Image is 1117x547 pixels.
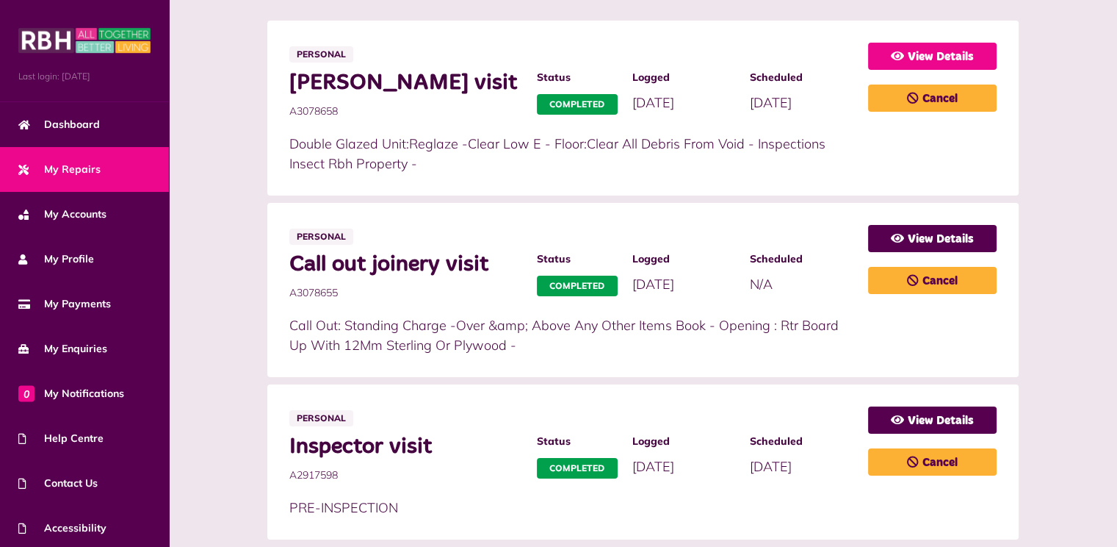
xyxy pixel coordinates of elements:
[18,251,94,267] span: My Profile
[289,134,853,174] p: Double Glazed Unit:Reglaze -Clear Low E - Floor:Clear All Debris From Void - Inspections Insect R...
[868,85,997,112] a: Cancel
[18,117,100,132] span: Dashboard
[632,251,736,267] span: Logged
[289,434,521,460] span: Inspector visit
[18,386,124,401] span: My Notifications
[289,70,521,96] span: [PERSON_NAME] visit
[537,251,618,267] span: Status
[289,251,521,278] span: Call out joinery visit
[289,104,521,119] span: A3078658
[537,70,618,85] span: Status
[868,267,997,294] a: Cancel
[537,94,618,115] span: Completed
[289,285,521,301] span: A3078655
[18,476,98,491] span: Contact Us
[289,498,853,518] p: PRE-INSPECTION
[18,385,35,401] span: 0
[18,521,106,536] span: Accessibility
[537,276,618,296] span: Completed
[632,94,674,111] span: [DATE]
[289,315,853,355] p: Call Out: Standing Charge -Over &amp; Above Any Other Items Book - Opening : Rtr Board Up With 12...
[289,410,353,426] span: Personal
[537,434,618,449] span: Status
[632,458,674,475] span: [DATE]
[750,434,853,449] span: Scheduled
[18,162,101,177] span: My Repairs
[632,70,736,85] span: Logged
[537,458,618,479] span: Completed
[18,207,106,222] span: My Accounts
[868,225,997,252] a: View Details
[18,70,151,83] span: Last login: [DATE]
[18,431,104,446] span: Help Centre
[18,341,107,357] span: My Enquiries
[289,229,353,245] span: Personal
[750,458,792,475] span: [DATE]
[750,251,853,267] span: Scheduled
[632,276,674,293] span: [DATE]
[750,94,792,111] span: [DATE]
[868,407,997,434] a: View Details
[632,434,736,449] span: Logged
[289,468,521,483] span: A2917598
[18,26,151,55] img: MyRBH
[750,70,853,85] span: Scheduled
[868,448,997,476] a: Cancel
[289,46,353,62] span: Personal
[18,296,111,312] span: My Payments
[750,276,773,293] span: N/A
[868,43,997,70] a: View Details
